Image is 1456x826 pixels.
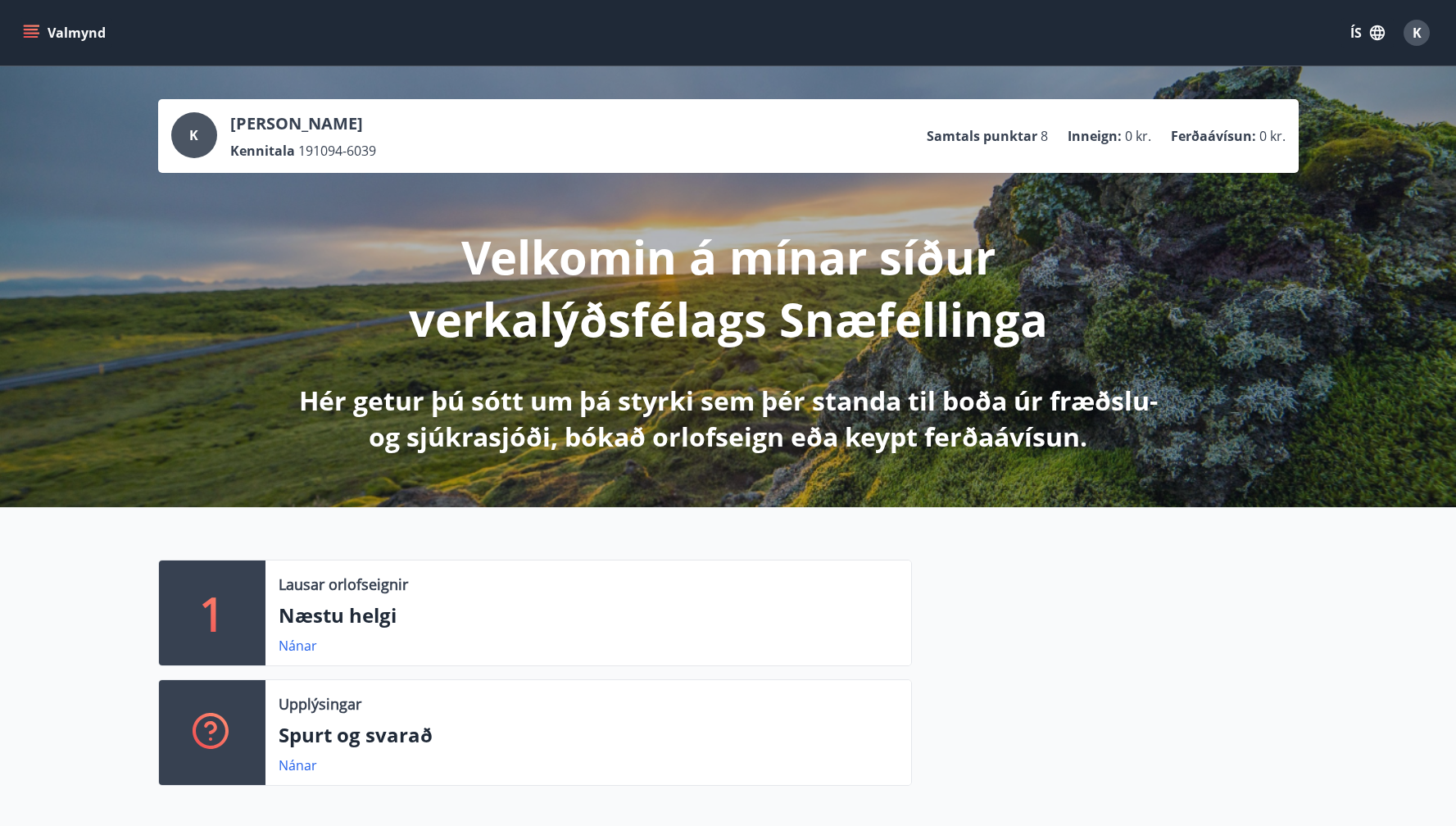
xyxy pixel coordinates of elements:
[927,127,1037,145] p: Samtals punktar
[199,582,225,644] p: 1
[1259,127,1286,145] span: 0 kr.
[298,142,376,160] span: 191094-6039
[279,756,317,774] a: Nánar
[1125,127,1151,145] span: 0 kr.
[1171,127,1256,145] p: Ferðaávísun :
[230,112,376,135] p: [PERSON_NAME]
[279,637,317,655] a: Nánar
[1041,127,1048,145] span: 8
[1397,13,1436,52] button: K
[279,574,408,595] p: Lausar orlofseignir
[20,18,112,48] button: menu
[296,383,1161,455] p: Hér getur þú sótt um þá styrki sem þér standa til boða úr fræðslu- og sjúkrasjóði, bókað orlofsei...
[1341,18,1394,48] button: ÍS
[230,142,295,160] p: Kennitala
[279,721,898,749] p: Spurt og svarað
[279,693,361,715] p: Upplýsingar
[1413,24,1422,42] span: K
[189,126,198,144] span: K
[296,225,1161,350] p: Velkomin á mínar síður verkalýðsfélags Snæfellinga
[1068,127,1122,145] p: Inneign :
[279,601,898,629] p: Næstu helgi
